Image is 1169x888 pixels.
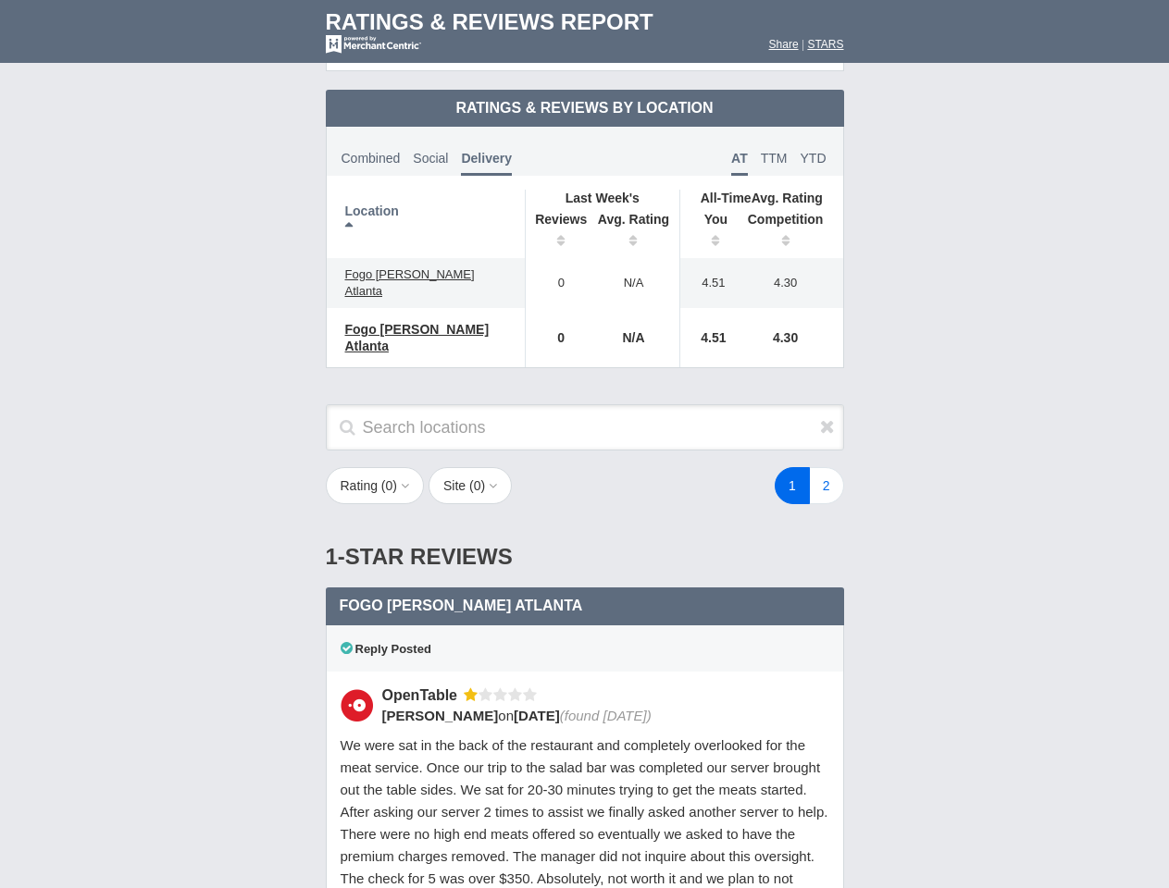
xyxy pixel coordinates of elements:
[680,258,738,308] td: 4.51
[525,308,588,367] td: 0
[731,151,748,176] span: AT
[326,526,844,587] div: 1-Star Reviews
[514,708,560,723] span: [DATE]
[336,264,516,302] a: Fogo [PERSON_NAME] Atlanta
[680,308,738,367] td: 4.51
[327,190,526,258] th: Location: activate to sort column descending
[341,642,431,656] span: Reply Posted
[525,258,588,308] td: 0
[738,308,843,367] td: 4.30
[326,467,425,504] button: Rating (0)
[326,35,421,54] img: mc-powered-by-logo-white-103.png
[738,206,843,258] th: Competition: activate to sort column ascending
[474,478,481,493] span: 0
[802,38,804,51] span: |
[461,151,511,176] span: Delivery
[560,708,652,723] span: (found [DATE])
[382,685,465,705] div: OpenTable
[326,90,844,127] td: Ratings & Reviews by Location
[342,151,401,166] span: Combined
[809,467,844,504] a: 2
[761,151,788,166] span: TTM
[382,706,817,725] div: on
[775,467,810,504] a: 1
[801,151,827,166] span: YTD
[345,267,475,298] span: Fogo [PERSON_NAME] Atlanta
[807,38,843,51] a: STARS
[429,467,512,504] button: Site (0)
[769,38,799,51] a: Share
[588,308,680,367] td: N/A
[525,206,588,258] th: Reviews: activate to sort column ascending
[341,689,373,721] img: OpenTable
[680,190,843,206] th: Avg. Rating
[738,258,843,308] td: 4.30
[336,318,516,357] a: Fogo [PERSON_NAME] Atlanta
[382,708,499,723] span: [PERSON_NAME]
[588,206,680,258] th: Avg. Rating: activate to sort column ascending
[588,258,680,308] td: N/A
[413,151,448,166] span: Social
[701,191,752,205] span: All-Time
[525,190,679,206] th: Last Week's
[340,598,583,613] span: Fogo [PERSON_NAME] Atlanta
[386,478,393,493] span: 0
[680,206,738,258] th: You: activate to sort column ascending
[345,322,490,353] span: Fogo [PERSON_NAME] Atlanta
